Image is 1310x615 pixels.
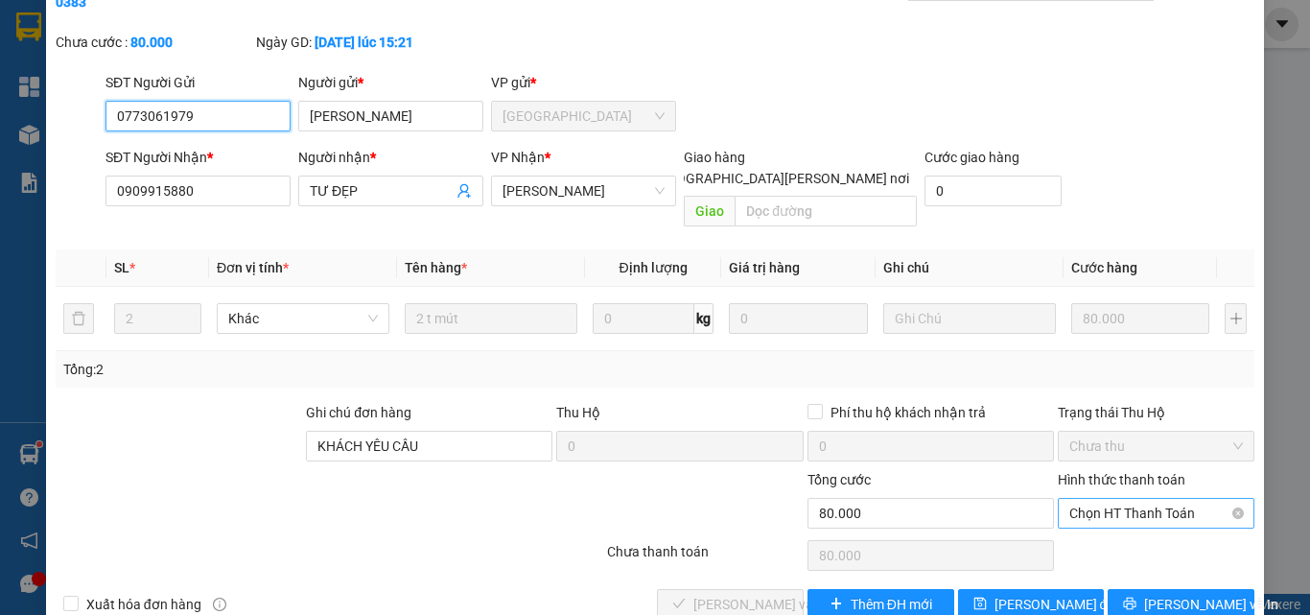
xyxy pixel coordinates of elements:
[1069,499,1243,528] span: Chọn HT Thanh Toán
[213,598,226,611] span: info-circle
[298,147,483,168] div: Người nhận
[298,72,483,93] div: Người gửi
[256,32,453,53] div: Ngày GD:
[1058,472,1185,487] label: Hình thức thanh toán
[228,304,378,333] span: Khác
[306,431,552,461] input: Ghi chú đơn hàng
[823,402,994,423] span: Phí thu hộ khách nhận trả
[405,303,577,334] input: VD: Bàn, Ghế
[619,260,687,275] span: Định lượng
[684,150,745,165] span: Giao hàng
[729,303,867,334] input: 0
[217,260,289,275] span: Đơn vị tính
[63,303,94,334] button: delete
[1144,594,1278,615] span: [PERSON_NAME] và In
[1071,260,1137,275] span: Cước hàng
[973,597,987,612] span: save
[315,35,413,50] b: [DATE] lúc 15:21
[924,176,1062,206] input: Cước giao hàng
[807,472,871,487] span: Tổng cước
[105,72,291,93] div: SĐT Người Gửi
[503,177,665,205] span: Cao Tốc
[1225,303,1247,334] button: plus
[605,541,806,575] div: Chưa thanh toán
[105,147,291,168] div: SĐT Người Nhận
[56,32,252,53] div: Chưa cước :
[883,303,1056,334] input: Ghi Chú
[306,405,411,420] label: Ghi chú đơn hàng
[1232,508,1244,519] span: close-circle
[491,150,545,165] span: VP Nhận
[994,594,1118,615] span: [PERSON_NAME] đổi
[1071,303,1209,334] input: 0
[647,168,917,189] span: [GEOGRAPHIC_DATA][PERSON_NAME] nơi
[729,260,800,275] span: Giá trị hàng
[876,249,1064,287] th: Ghi chú
[503,102,665,130] span: Sài Gòn
[830,597,843,612] span: plus
[684,196,735,226] span: Giao
[456,183,472,199] span: user-add
[63,359,507,380] div: Tổng: 2
[1069,432,1243,461] span: Chưa thu
[1058,402,1254,423] div: Trạng thái Thu Hộ
[556,405,600,420] span: Thu Hộ
[491,72,676,93] div: VP gửi
[79,594,209,615] span: Xuất hóa đơn hàng
[851,594,932,615] span: Thêm ĐH mới
[924,150,1019,165] label: Cước giao hàng
[405,260,467,275] span: Tên hàng
[1123,597,1136,612] span: printer
[694,303,713,334] span: kg
[735,196,917,226] input: Dọc đường
[114,260,129,275] span: SL
[130,35,173,50] b: 80.000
